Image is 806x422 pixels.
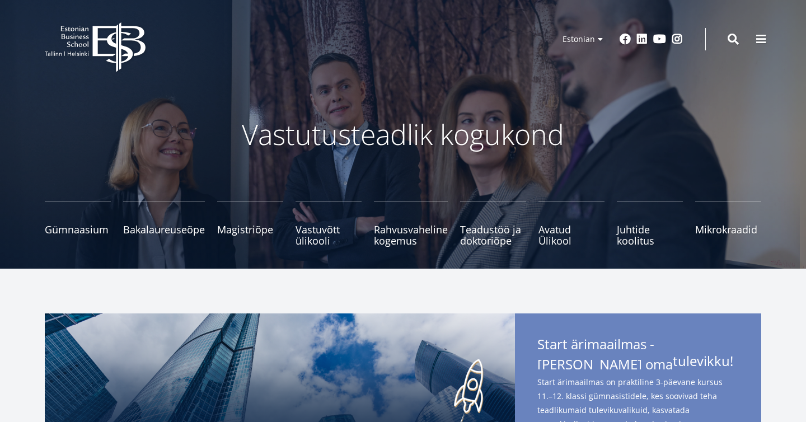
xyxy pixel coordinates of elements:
[673,353,733,369] span: tulevikku!
[617,201,683,246] a: Juhtide koolitus
[296,224,362,246] span: Vastuvõtt ülikooli
[123,201,205,246] a: Bakalaureuseõpe
[636,34,648,45] a: Linkedin
[296,201,362,246] a: Vastuvõtt ülikooli
[217,224,283,235] span: Magistriõpe
[672,34,683,45] a: Instagram
[653,34,666,45] a: Youtube
[695,224,761,235] span: Mikrokraadid
[695,201,761,246] a: Mikrokraadid
[617,224,683,246] span: Juhtide koolitus
[538,201,604,246] a: Avatud Ülikool
[45,224,111,235] span: Gümnaasium
[374,224,448,246] span: Rahvusvaheline kogemus
[123,224,205,235] span: Bakalaureuseõpe
[538,224,604,246] span: Avatud Ülikool
[374,201,448,246] a: Rahvusvaheline kogemus
[460,224,526,246] span: Teadustöö ja doktoriõpe
[460,201,526,246] a: Teadustöö ja doktoriõpe
[620,34,631,45] a: Facebook
[217,201,283,246] a: Magistriõpe
[537,336,739,373] span: Start ärimaailmas - [PERSON_NAME] oma
[106,118,700,151] p: Vastutusteadlik kogukond
[45,201,111,246] a: Gümnaasium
